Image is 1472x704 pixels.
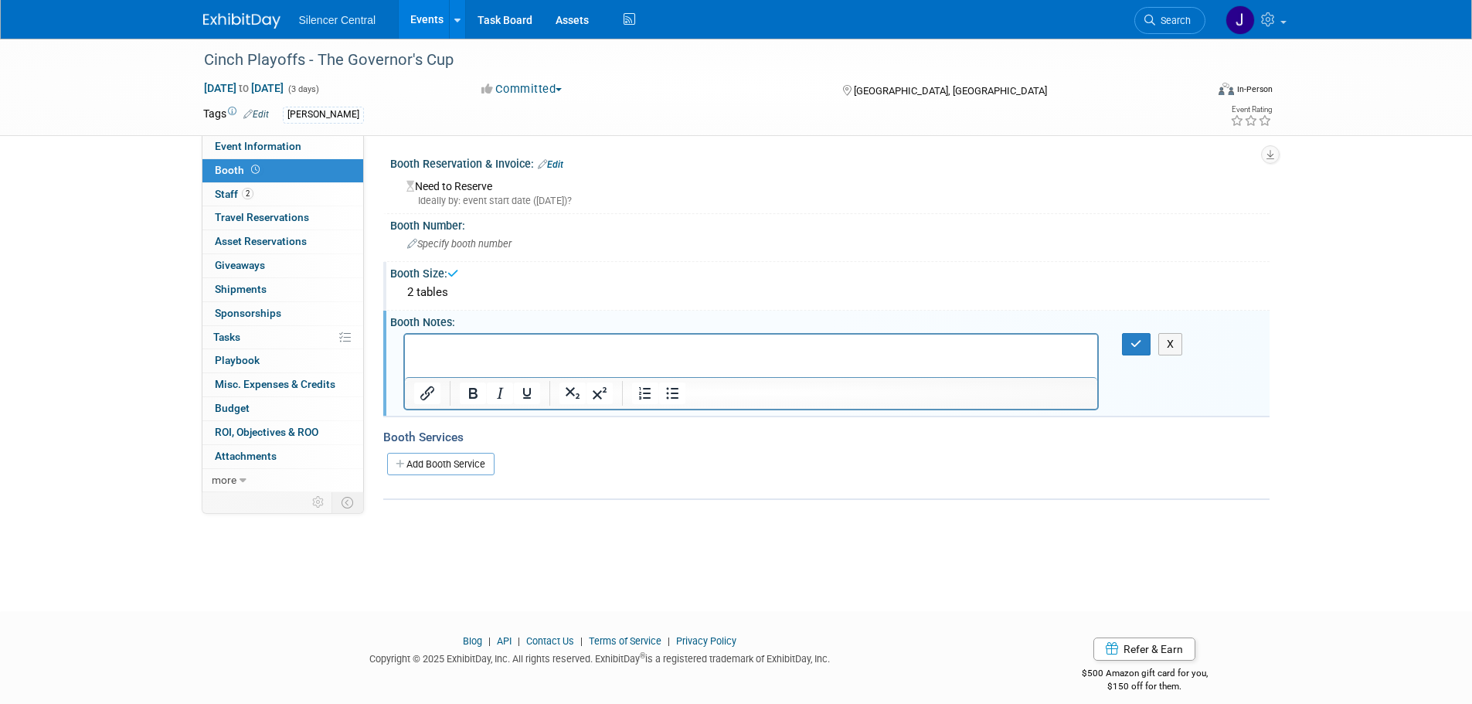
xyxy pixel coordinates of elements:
[1114,80,1273,104] div: Event Format
[202,302,363,325] a: Sponsorships
[402,175,1258,208] div: Need to Reserve
[215,450,277,462] span: Attachments
[243,109,269,120] a: Edit
[242,188,253,199] span: 2
[1158,333,1183,355] button: X
[484,635,495,647] span: |
[283,107,364,123] div: [PERSON_NAME]
[383,429,1270,446] div: Booth Services
[1230,106,1272,114] div: Event Rating
[538,159,563,170] a: Edit
[387,453,495,475] a: Add Booth Service
[202,206,363,230] a: Travel Reservations
[1155,15,1191,26] span: Search
[203,106,269,124] td: Tags
[1219,83,1234,95] img: Format-Inperson.png
[664,635,674,647] span: |
[586,383,613,404] button: Superscript
[202,230,363,253] a: Asset Reservations
[406,194,1258,208] div: Ideally by: event start date ([DATE])?
[514,383,540,404] button: Underline
[1020,657,1270,692] div: $500 Amazon gift card for you,
[576,635,586,647] span: |
[213,331,240,343] span: Tasks
[1020,680,1270,693] div: $150 off for them.
[402,281,1258,304] div: 2 tables
[212,474,236,486] span: more
[215,140,301,152] span: Event Information
[202,397,363,420] a: Budget
[202,349,363,372] a: Playbook
[215,402,250,414] span: Budget
[215,283,267,295] span: Shipments
[202,326,363,349] a: Tasks
[414,383,440,404] button: Insert/edit link
[203,648,998,666] div: Copyright © 2025 ExhibitDay, Inc. All rights reserved. ExhibitDay is a registered trademark of Ex...
[202,373,363,396] a: Misc. Expenses & Credits
[526,635,574,647] a: Contact Us
[460,383,486,404] button: Bold
[514,635,524,647] span: |
[215,378,335,390] span: Misc. Expenses & Credits
[676,635,736,647] a: Privacy Policy
[1236,83,1273,95] div: In-Person
[299,14,376,26] span: Silencer Central
[215,211,309,223] span: Travel Reservations
[331,492,363,512] td: Toggle Event Tabs
[215,259,265,271] span: Giveaways
[215,307,281,319] span: Sponsorships
[202,159,363,182] a: Booth
[248,164,263,175] span: Booth not reserved yet
[305,492,332,512] td: Personalize Event Tab Strip
[463,635,482,647] a: Blog
[559,383,586,404] button: Subscript
[476,81,568,97] button: Committed
[390,311,1270,330] div: Booth Notes:
[202,469,363,492] a: more
[203,13,280,29] img: ExhibitDay
[236,82,251,94] span: to
[390,214,1270,233] div: Booth Number:
[215,188,253,200] span: Staff
[854,85,1047,97] span: [GEOGRAPHIC_DATA], [GEOGRAPHIC_DATA]
[202,183,363,206] a: Staff2
[202,278,363,301] a: Shipments
[202,421,363,444] a: ROI, Objectives & ROO
[215,164,263,176] span: Booth
[202,254,363,277] a: Giveaways
[589,635,661,647] a: Terms of Service
[203,81,284,95] span: [DATE] [DATE]
[1226,5,1255,35] img: Jessica Crawford
[487,383,513,404] button: Italic
[202,445,363,468] a: Attachments
[632,383,658,404] button: Numbered list
[640,651,645,660] sup: ®
[1134,7,1205,34] a: Search
[202,135,363,158] a: Event Information
[659,383,685,404] button: Bullet list
[405,335,1098,377] iframe: Rich Text Area
[497,635,512,647] a: API
[215,426,318,438] span: ROI, Objectives & ROO
[390,152,1270,172] div: Booth Reservation & Invoice:
[390,262,1270,281] div: Booth Size:
[215,354,260,366] span: Playbook
[407,238,512,250] span: Specify booth number
[1093,638,1195,661] a: Refer & Earn
[287,84,319,94] span: (3 days)
[215,235,307,247] span: Asset Reservations
[199,46,1182,74] div: Cinch Playoffs - The Governor's Cup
